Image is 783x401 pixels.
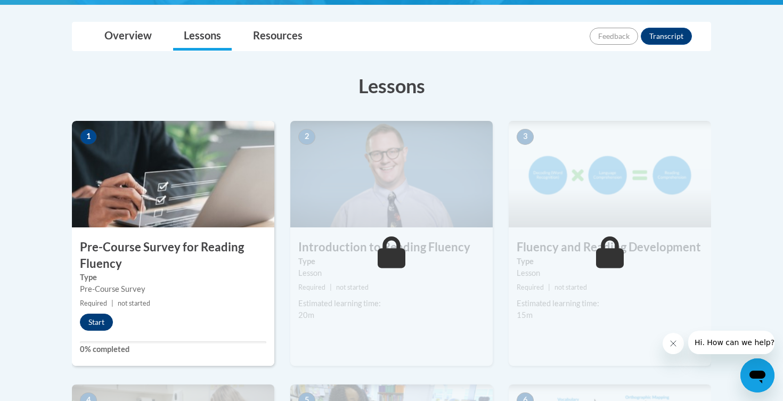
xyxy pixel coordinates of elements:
button: Start [80,314,113,331]
label: 0% completed [80,343,266,355]
span: 20m [298,310,314,320]
button: Feedback [590,28,638,45]
div: Lesson [298,267,485,279]
iframe: Message from company [688,331,774,354]
img: Course Image [290,121,493,227]
h3: Introduction to Reading Fluency [290,239,493,256]
h3: Fluency and Reading Development [509,239,711,256]
label: Type [298,256,485,267]
div: Estimated learning time: [298,298,485,309]
span: not started [336,283,369,291]
span: 15m [517,310,533,320]
div: Pre-Course Survey [80,283,266,295]
a: Resources [242,22,313,51]
span: not started [554,283,587,291]
h3: Pre-Course Survey for Reading Fluency [72,239,274,272]
div: Lesson [517,267,703,279]
span: | [330,283,332,291]
iframe: Button to launch messaging window [740,358,774,392]
img: Course Image [509,121,711,227]
h3: Lessons [72,72,711,99]
span: | [111,299,113,307]
span: 1 [80,129,97,145]
label: Type [517,256,703,267]
a: Lessons [173,22,232,51]
div: Estimated learning time: [517,298,703,309]
button: Transcript [641,28,692,45]
a: Overview [94,22,162,51]
img: Course Image [72,121,274,227]
span: 3 [517,129,534,145]
span: Required [298,283,325,291]
label: Type [80,272,266,283]
span: | [548,283,550,291]
span: 2 [298,129,315,145]
span: Required [80,299,107,307]
span: not started [118,299,150,307]
span: Required [517,283,544,291]
iframe: Close message [663,333,684,354]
